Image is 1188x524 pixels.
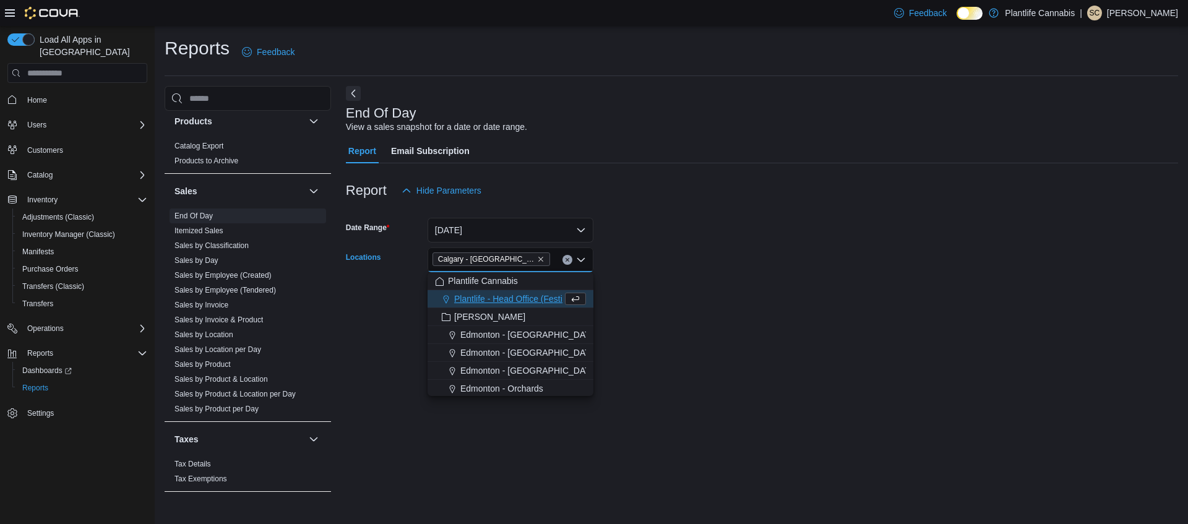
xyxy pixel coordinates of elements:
button: Remove Calgary - Harvest Hills from selection in this group [537,256,544,263]
span: Hide Parameters [416,184,481,197]
span: Adjustments (Classic) [22,212,94,222]
span: Sales by Employee (Tendered) [174,285,276,295]
button: Plantlife - Head Office (Festival) [428,290,593,308]
a: Sales by Product [174,360,231,369]
span: Home [22,92,147,107]
span: Transfers (Classic) [22,281,84,291]
span: Inventory Manager (Classic) [17,227,147,242]
button: Taxes [174,433,304,445]
a: Sales by Location per Day [174,345,261,354]
a: Itemized Sales [174,226,223,235]
span: Sales by Product per Day [174,404,259,414]
span: Settings [22,405,147,421]
span: Sales by Employee (Created) [174,270,272,280]
span: Sales by Day [174,256,218,265]
button: Edmonton - Orchards [428,380,593,398]
a: Sales by Employee (Created) [174,271,272,280]
button: Edmonton - [GEOGRAPHIC_DATA] [428,326,593,344]
span: Settings [27,408,54,418]
span: Products to Archive [174,156,238,166]
label: Locations [346,252,381,262]
button: Customers [2,141,152,159]
button: Transfers (Classic) [12,278,152,295]
span: Transfers (Classic) [17,279,147,294]
a: Sales by Location [174,330,233,339]
a: Feedback [237,40,299,64]
span: Tax Details [174,459,211,469]
span: Itemized Sales [174,226,223,236]
div: Taxes [165,457,331,491]
a: Dashboards [17,363,77,378]
h3: Products [174,115,212,127]
span: Edmonton - [GEOGRAPHIC_DATA] [460,364,598,377]
span: Manifests [22,247,54,257]
div: Sydney Callaghan [1087,6,1102,20]
button: Edmonton - [GEOGRAPHIC_DATA] [428,362,593,380]
span: Calgary - Harvest Hills [433,252,550,266]
span: Sales by Product [174,359,231,369]
p: [PERSON_NAME] [1107,6,1178,20]
a: Transfers [17,296,58,311]
a: Dashboards [12,362,152,379]
button: Reports [2,345,152,362]
span: Tax Exemptions [174,474,227,484]
span: Reports [17,380,147,395]
span: Customers [22,142,147,158]
h3: Sales [174,185,197,197]
span: Purchase Orders [17,262,147,277]
button: Operations [22,321,69,336]
a: Sales by Employee (Tendered) [174,286,276,294]
span: Catalog Export [174,141,223,151]
span: Catalog [27,170,53,180]
span: Inventory [22,192,147,207]
span: Edmonton - [GEOGRAPHIC_DATA] [460,346,598,359]
nav: Complex example [7,85,147,454]
label: Date Range [346,223,390,233]
h3: Report [346,183,387,198]
span: Users [22,118,147,132]
div: View a sales snapshot for a date or date range. [346,121,527,134]
span: Plantlife - Head Office (Festival) [454,293,576,305]
a: Tax Exemptions [174,475,227,483]
span: Transfers [22,299,53,309]
p: | [1080,6,1082,20]
span: Feedback [909,7,947,19]
a: Sales by Product per Day [174,405,259,413]
span: Users [27,120,46,130]
button: Users [22,118,51,132]
button: Next [346,86,361,101]
span: Calgary - [GEOGRAPHIC_DATA] [438,253,535,265]
a: Settings [22,406,59,421]
span: Sales by Invoice [174,300,228,310]
span: Edmonton - Orchards [460,382,543,395]
span: SC [1090,6,1100,20]
span: Customers [27,145,63,155]
span: Sales by Classification [174,241,249,251]
span: Operations [27,324,64,333]
button: Purchase Orders [12,260,152,278]
img: Cova [25,7,80,19]
button: Sales [306,184,321,199]
a: Sales by Classification [174,241,249,250]
span: Dashboards [17,363,147,378]
a: Sales by Invoice & Product [174,316,263,324]
a: Purchase Orders [17,262,84,277]
button: Transfers [12,295,152,312]
span: Feedback [257,46,295,58]
h3: End Of Day [346,106,416,121]
h3: Taxes [174,433,199,445]
button: Sales [174,185,304,197]
button: Reports [22,346,58,361]
button: Settings [2,404,152,422]
span: Email Subscription [391,139,470,163]
button: Users [2,116,152,134]
span: Load All Apps in [GEOGRAPHIC_DATA] [35,33,147,58]
a: Customers [22,143,68,158]
span: Reports [22,383,48,393]
button: Edmonton - [GEOGRAPHIC_DATA] [428,344,593,362]
input: Dark Mode [957,7,983,20]
span: Edmonton - [GEOGRAPHIC_DATA] [460,329,598,341]
button: Operations [2,320,152,337]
